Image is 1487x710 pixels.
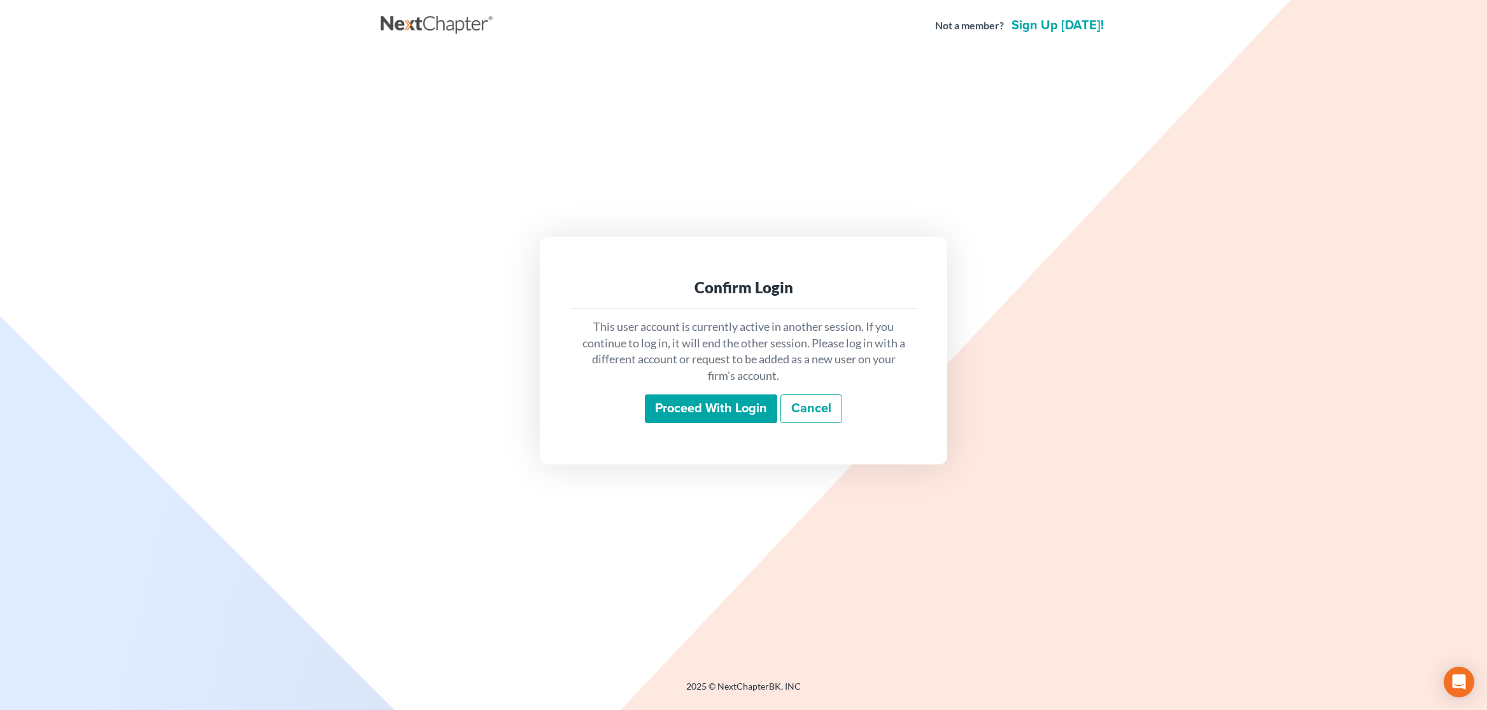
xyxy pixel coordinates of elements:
[935,18,1004,33] strong: Not a member?
[381,680,1106,703] div: 2025 © NextChapterBK, INC
[581,319,906,384] p: This user account is currently active in another session. If you continue to log in, it will end ...
[1009,19,1106,32] a: Sign up [DATE]!
[1444,667,1474,697] div: Open Intercom Messenger
[645,394,777,424] input: Proceed with login
[581,277,906,298] div: Confirm Login
[780,394,842,424] a: Cancel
